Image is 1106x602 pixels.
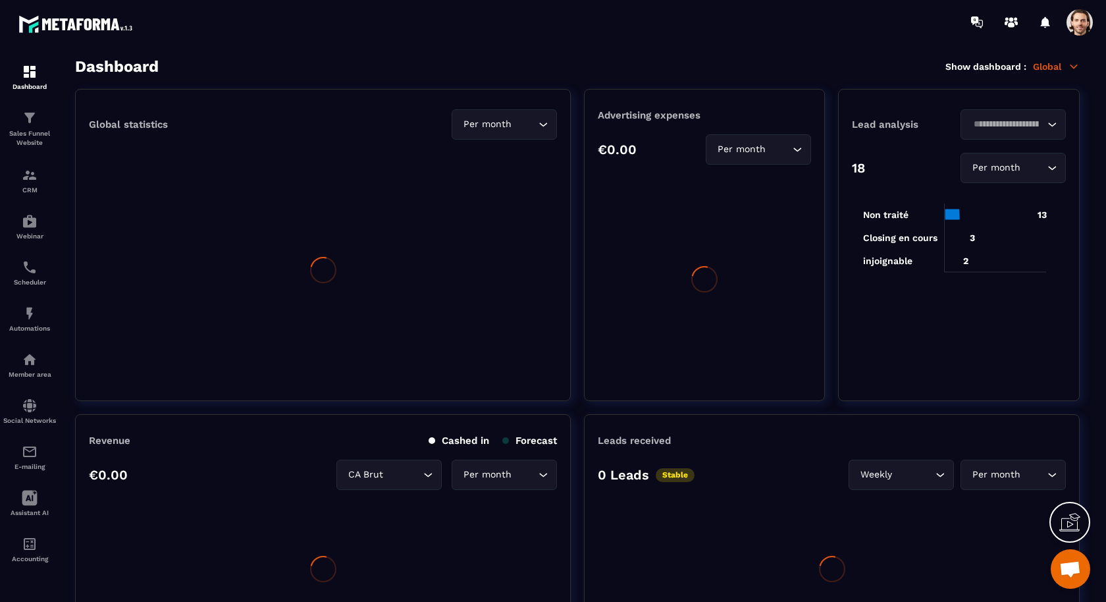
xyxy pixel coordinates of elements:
[768,142,789,157] input: Search for option
[3,555,56,562] p: Accounting
[1051,549,1090,589] div: Ouvrir le chat
[714,142,768,157] span: Per month
[502,435,557,447] p: Forecast
[945,61,1026,72] p: Show dashboard :
[22,536,38,552] img: accountant
[22,213,38,229] img: automations
[852,119,959,130] p: Lead analysis
[598,435,671,447] p: Leads received
[3,186,56,194] p: CRM
[345,468,386,482] span: CA Brut
[961,109,1066,140] div: Search for option
[22,352,38,368] img: automations
[3,204,56,250] a: automationsautomationsWebinar
[3,250,56,296] a: schedulerschedulerScheduler
[3,233,56,240] p: Webinar
[22,64,38,80] img: formation
[969,161,1023,175] span: Per month
[3,157,56,204] a: formationformationCRM
[3,296,56,342] a: automationsautomationsAutomations
[452,109,557,140] div: Search for option
[3,526,56,572] a: accountantaccountantAccounting
[598,142,637,157] p: €0.00
[429,435,489,447] p: Cashed in
[3,83,56,90] p: Dashboard
[3,480,56,526] a: Assistant AI
[852,160,865,176] p: 18
[89,467,128,483] p: €0.00
[22,306,38,321] img: automations
[460,468,514,482] span: Per month
[386,468,420,482] input: Search for option
[3,54,56,100] a: formationformationDashboard
[3,434,56,480] a: emailemailE-mailing
[3,279,56,286] p: Scheduler
[961,153,1066,183] div: Search for option
[22,398,38,414] img: social-network
[18,12,137,36] img: logo
[514,117,535,132] input: Search for option
[22,260,38,275] img: scheduler
[22,167,38,183] img: formation
[3,325,56,332] p: Automations
[460,117,514,132] span: Per month
[863,233,937,244] tspan: Closing en cours
[89,119,168,130] p: Global statistics
[3,509,56,516] p: Assistant AI
[656,468,695,482] p: Stable
[969,117,1044,132] input: Search for option
[75,57,159,76] h3: Dashboard
[863,256,912,267] tspan: injoignable
[3,388,56,434] a: social-networksocial-networkSocial Networks
[22,444,38,460] img: email
[706,134,811,165] div: Search for option
[22,110,38,126] img: formation
[895,468,932,482] input: Search for option
[961,460,1066,490] div: Search for option
[1023,468,1044,482] input: Search for option
[514,468,535,482] input: Search for option
[969,468,1023,482] span: Per month
[3,417,56,424] p: Social Networks
[857,468,895,482] span: Weekly
[3,463,56,470] p: E-mailing
[89,435,130,447] p: Revenue
[1023,161,1044,175] input: Search for option
[863,209,908,220] tspan: Non traité
[3,129,56,148] p: Sales Funnel Website
[336,460,442,490] div: Search for option
[598,109,811,121] p: Advertising expenses
[452,460,557,490] div: Search for option
[849,460,954,490] div: Search for option
[598,467,649,483] p: 0 Leads
[3,371,56,378] p: Member area
[1033,61,1080,72] p: Global
[3,342,56,388] a: automationsautomationsMember area
[3,100,56,157] a: formationformationSales Funnel Website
